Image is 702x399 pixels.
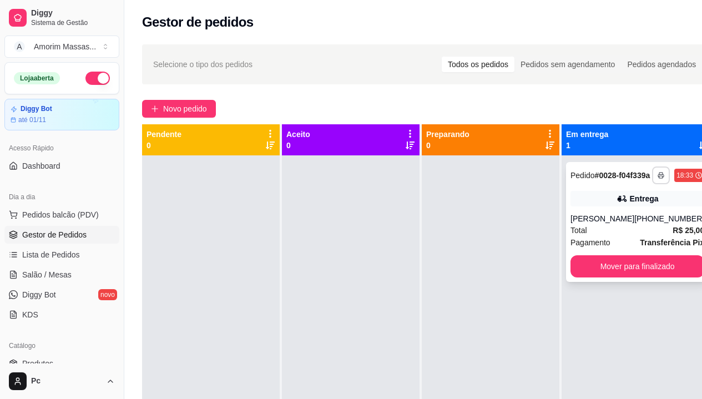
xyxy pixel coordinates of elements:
div: Todos os pedidos [442,57,514,72]
span: plus [151,105,159,113]
button: Select a team [4,36,119,58]
a: Salão / Mesas [4,266,119,284]
div: Pedidos agendados [621,57,702,72]
article: Diggy Bot [21,105,52,113]
span: Total [570,224,587,236]
span: Pedido [570,171,595,180]
a: Diggy Botaté 01/11 [4,99,119,130]
div: Catálogo [4,337,119,355]
button: Pedidos balcão (PDV) [4,206,119,224]
span: Sistema de Gestão [31,18,115,27]
span: Pedidos balcão (PDV) [22,209,99,220]
div: 18:33 [676,171,693,180]
span: Salão / Mesas [22,269,72,280]
p: Pendente [147,129,181,140]
span: KDS [22,309,38,320]
div: Pedidos sem agendamento [514,57,621,72]
div: Loja aberta [14,72,60,84]
p: 0 [286,140,310,151]
span: Diggy [31,8,115,18]
h2: Gestor de pedidos [142,13,254,31]
span: Gestor de Pedidos [22,229,87,240]
span: Pc [31,376,102,386]
button: Alterar Status [85,72,110,85]
button: Novo pedido [142,100,216,118]
p: 0 [147,140,181,151]
article: até 01/11 [18,115,46,124]
p: Aceito [286,129,310,140]
span: Lista de Pedidos [22,249,80,260]
a: KDS [4,306,119,324]
span: A [14,41,25,52]
span: Selecione o tipo dos pedidos [153,58,252,70]
button: Pc [4,368,119,395]
span: Dashboard [22,160,60,171]
span: Pagamento [570,236,610,249]
a: Diggy Botnovo [4,286,119,304]
span: Produtos [22,358,53,369]
p: Em entrega [566,129,608,140]
div: Acesso Rápido [4,139,119,157]
a: Gestor de Pedidos [4,226,119,244]
div: Dia a dia [4,188,119,206]
a: DiggySistema de Gestão [4,4,119,31]
a: Dashboard [4,157,119,175]
div: Entrega [630,193,659,204]
strong: # 0028-f04f339a [595,171,650,180]
div: [PERSON_NAME] [570,213,634,224]
span: Novo pedido [163,103,207,115]
div: Amorim Massas ... [34,41,96,52]
span: Diggy Bot [22,289,56,300]
p: 0 [426,140,469,151]
a: Produtos [4,355,119,372]
p: Preparando [426,129,469,140]
p: 1 [566,140,608,151]
a: Lista de Pedidos [4,246,119,264]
